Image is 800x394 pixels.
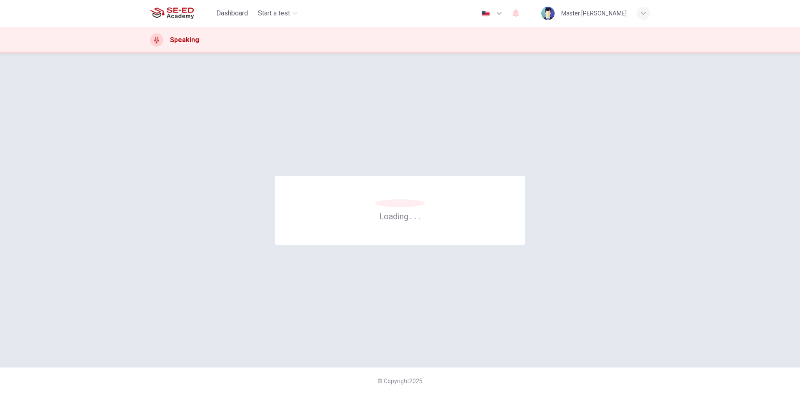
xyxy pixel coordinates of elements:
[213,6,251,21] button: Dashboard
[258,8,290,18] span: Start a test
[379,211,421,221] h6: Loading
[561,8,627,18] div: Master [PERSON_NAME]
[170,35,199,45] h1: Speaking
[418,208,421,222] h6: .
[377,378,422,384] span: © Copyright 2025
[150,5,213,22] a: SE-ED Academy logo
[150,5,194,22] img: SE-ED Academy logo
[410,208,412,222] h6: .
[541,7,555,20] img: Profile picture
[255,6,301,21] button: Start a test
[480,10,491,17] img: en
[216,8,248,18] span: Dashboard
[414,208,417,222] h6: .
